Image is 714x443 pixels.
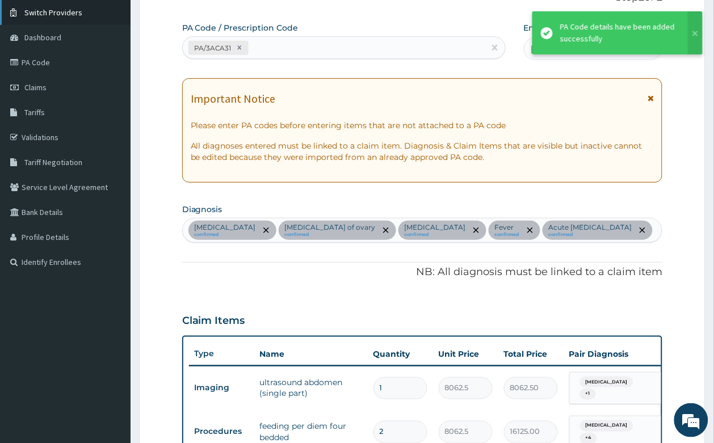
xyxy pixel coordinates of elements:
[186,6,213,33] div: Minimize live chat window
[433,343,498,365] th: Unit Price
[59,64,191,78] div: Chat with us now
[182,22,299,33] label: PA Code / Prescription Code
[549,223,632,232] p: Acute [MEDICAL_DATA]
[495,223,520,232] p: Fever
[637,225,648,235] span: remove selection option
[182,204,222,215] label: Diagnosis
[381,225,391,235] span: remove selection option
[189,343,254,364] th: Type
[580,377,633,388] span: [MEDICAL_DATA]
[261,225,271,235] span: remove selection option
[580,420,633,432] span: [MEDICAL_DATA]
[405,223,466,232] p: [MEDICAL_DATA]
[285,232,376,238] small: confirmed
[182,265,663,280] p: NB: All diagnosis must be linked to a claim item
[191,92,276,105] h1: Important Notice
[24,32,61,43] span: Dashboard
[191,41,233,54] div: PA/3ACA31
[368,343,433,365] th: Quantity
[580,389,596,400] span: + 1
[24,7,82,18] span: Switch Providers
[191,140,654,163] p: All diagnoses entered must be linked to a claim item. Diagnosis & Claim Items that are visible bu...
[195,223,256,232] p: [MEDICAL_DATA]
[21,57,46,85] img: d_794563401_company_1708531726252_794563401
[495,232,520,238] small: confirmed
[498,343,564,365] th: Total Price
[189,421,254,442] td: Procedures
[189,378,254,399] td: Imaging
[254,343,368,365] th: Name
[195,232,256,238] small: confirmed
[6,310,216,349] textarea: Type your message and hit 'Enter'
[191,120,654,131] p: Please enter PA codes before entering items that are not attached to a PA code
[549,232,632,238] small: confirmed
[285,223,376,232] p: [MEDICAL_DATA] of ovary
[471,225,481,235] span: remove selection option
[24,82,47,92] span: Claims
[182,315,245,327] h3: Claim Items
[254,371,368,405] td: ultrasound abdomen (single part)
[564,343,688,365] th: Pair Diagnosis
[531,43,558,54] span: [DATE]
[24,157,82,167] span: Tariff Negotiation
[524,22,589,33] label: Encounter Date
[66,143,157,258] span: We're online!
[405,232,466,238] small: confirmed
[525,225,535,235] span: remove selection option
[24,107,45,117] span: Tariffs
[560,21,677,45] div: PA Code details have been added successfully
